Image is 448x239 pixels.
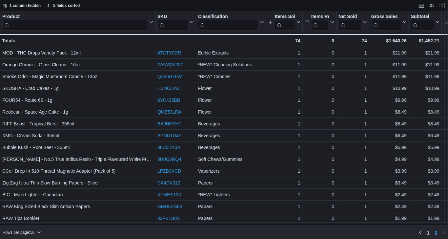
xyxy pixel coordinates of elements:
[338,132,367,140] div: 1
[275,14,295,20] div: Items Sold
[157,62,183,67] a: WAWQK20Z
[338,179,367,187] div: 1
[411,14,434,20] div: Subtotal
[411,214,439,222] div: $1.99
[157,109,181,115] a: QUE53LRA
[411,203,439,210] div: $2.49
[338,155,367,163] div: 1
[2,167,153,175] div: CCell Drop-In 510-Thread Magnetic Adapter (Pack of 5)
[411,120,439,128] div: $8.49
[411,37,439,45] div: $1,452.21
[157,37,194,45] div: -
[198,108,264,116] div: Flower
[268,167,300,175] div: 1
[2,14,153,31] button: Product
[435,229,438,236] span: 2
[305,214,334,222] div: 0
[411,49,439,57] div: $21.99
[411,14,434,31] div: Subtotal
[157,121,181,126] a: BAJHKYHT
[371,203,407,210] div: $2.49
[338,191,367,199] div: 1
[424,227,440,238] ul: Pagination for preceding grid
[371,61,407,69] div: $11.99
[305,179,334,187] div: 0
[2,214,153,222] div: RAW Tips Booklet
[411,132,439,140] div: $6.49
[198,14,264,31] button: Classification
[371,179,407,187] div: $3.49
[157,145,180,150] a: 38C5DY3A
[311,14,329,20] div: Items Ref
[371,108,407,116] div: $8.49
[427,229,430,236] span: 1
[305,14,334,31] button: Items Ref
[371,96,407,104] div: $9.99
[268,108,300,116] div: 1
[275,14,295,31] div: Items Sold
[411,143,439,151] div: $5.99
[157,98,180,103] a: 6YC425BB
[338,14,367,31] button: Net Sold
[268,179,300,187] div: 1
[411,73,439,80] div: $11.99
[305,49,334,57] div: 0
[2,61,153,69] div: Orange Chronic - Glass Cleaner- 16oz
[3,230,34,235] span: Rows per page : 50
[338,73,367,80] div: 1
[338,49,367,57] div: 1
[268,84,300,92] div: 1
[268,96,300,104] div: 1
[371,214,407,222] div: $1.99
[198,96,264,104] div: Flower
[411,108,439,116] div: $8.49
[10,3,41,8] span: 1 column hidden
[371,155,407,163] div: $4.99
[198,49,264,57] div: Edible Extracts
[44,2,82,10] button: 5 fields sorted
[305,96,334,104] div: 0
[411,191,439,199] div: $2.49
[305,155,334,163] div: 0
[371,143,407,151] div: $5.99
[198,143,264,151] div: Beverages
[157,168,181,174] a: LPZB3XCD
[371,84,407,92] div: $10.99
[198,14,259,31] div: Classification
[2,73,153,80] div: Smoke Odor - Magic Mushroom Candle - 13oz
[2,14,148,31] div: Product
[338,14,362,31] div: Net Sold
[305,73,334,80] div: 0
[338,167,367,175] div: 1
[268,61,300,69] div: 1
[305,108,334,116] div: 0
[432,227,440,238] button: Page 2 of 2
[305,191,334,199] div: 0
[438,2,446,10] button: Exit fullscreen
[305,120,334,128] div: 0
[411,155,439,163] div: $4.99
[2,191,153,199] div: BIC - Maxi Lighter - Canadian
[2,120,153,128] div: RIFF Boost - Tropical Burst - 355ml
[428,2,436,10] button: Display options
[417,2,425,10] button: Keyboard shortcuts
[371,14,401,31] div: Gross Sales
[305,143,334,151] div: 0
[157,133,182,138] a: APNU1U4Y
[157,14,189,20] div: SKU
[305,132,334,140] div: 0
[411,96,439,104] div: $9.99
[157,74,182,79] a: QZ35U7FW
[268,143,300,151] div: 1
[268,73,300,80] div: 1
[157,216,180,221] a: 02PV1B0X
[338,108,367,116] div: 1
[2,37,153,45] div: Totals
[157,157,181,162] a: 8H0Q6RQ4
[424,227,432,238] a: Page 1 of 2
[311,14,329,31] div: Items Ref
[157,50,181,55] a: 0TCTY0DR
[198,132,264,140] div: Beverages
[2,179,153,187] div: Zig Zag Ultra Thin Slow-Burning Papers - Silver
[411,179,439,187] div: $3.49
